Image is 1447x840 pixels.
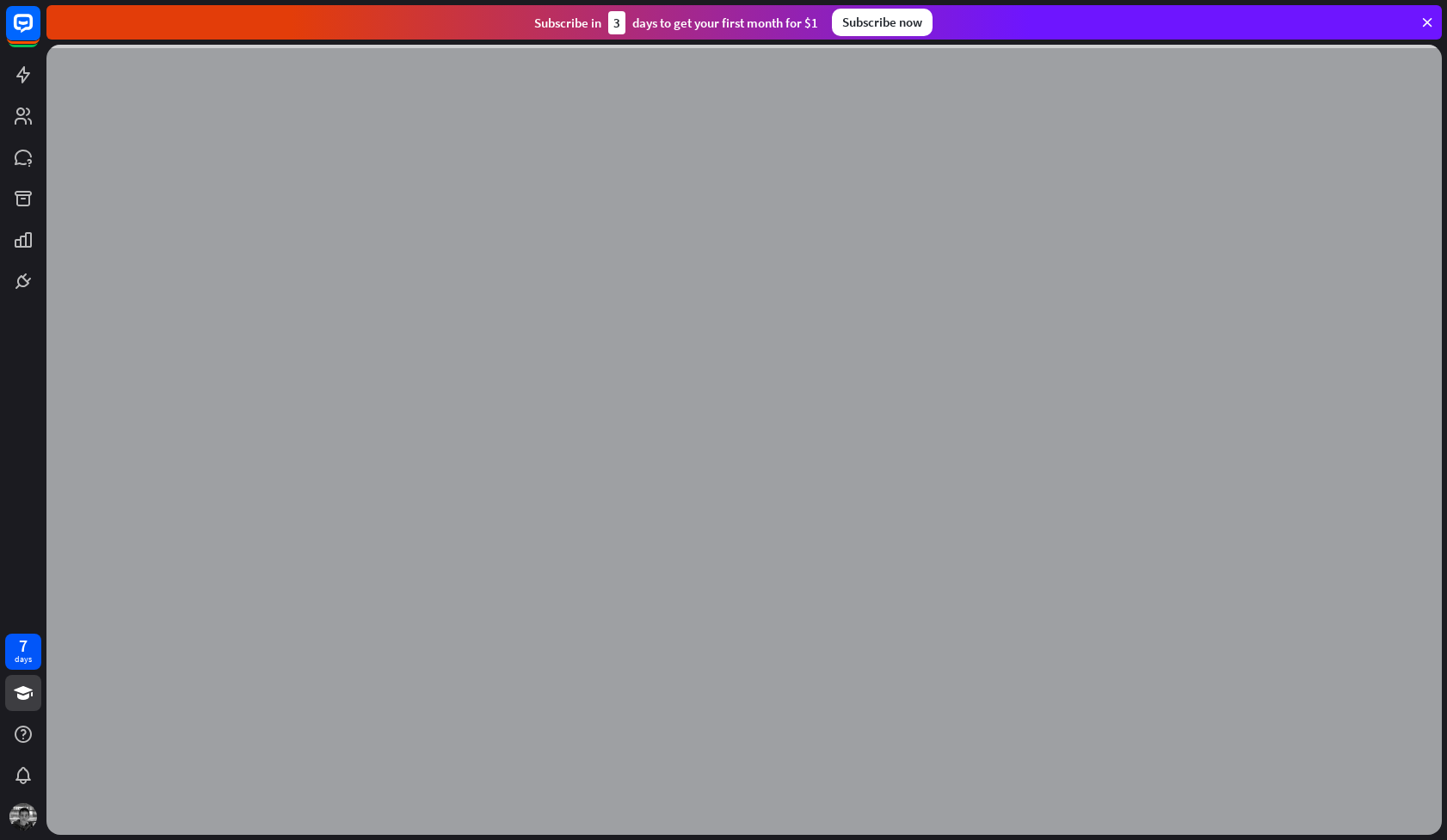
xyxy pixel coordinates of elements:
div: days [15,653,32,665]
div: Subscribe now [832,9,933,36]
div: 7 [19,638,28,653]
div: Subscribe in days to get your first month for $1 [534,11,818,34]
a: 7 days [5,634,41,670]
div: 3 [608,11,625,34]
